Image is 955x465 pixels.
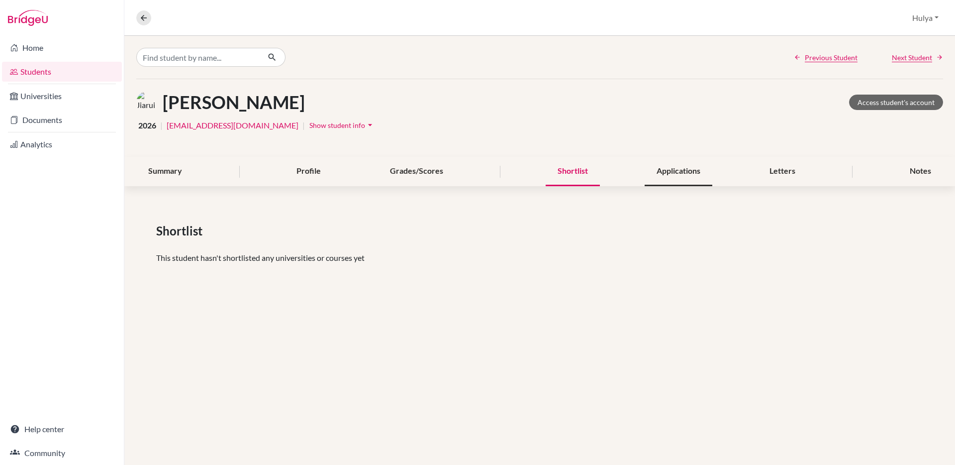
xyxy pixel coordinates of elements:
div: Summary [136,157,194,186]
a: Community [2,443,122,463]
span: Previous Student [805,52,858,63]
i: arrow_drop_down [365,120,375,130]
span: Show student info [309,121,365,129]
span: Shortlist [156,222,206,240]
div: Notes [898,157,943,186]
div: Profile [285,157,333,186]
a: Universities [2,86,122,106]
button: Show student infoarrow_drop_down [309,117,376,133]
div: Shortlist [546,157,600,186]
p: This student hasn't shortlisted any universities or courses yet [156,252,923,264]
a: Previous Student [794,52,858,63]
div: Applications [645,157,712,186]
a: Help center [2,419,122,439]
a: Access student's account [849,95,943,110]
a: Home [2,38,122,58]
img: Jiarui Cao's avatar [136,91,159,114]
a: [EMAIL_ADDRESS][DOMAIN_NAME] [167,119,298,131]
span: | [160,119,163,131]
button: Hulya [908,8,943,27]
div: Grades/Scores [378,157,455,186]
span: | [302,119,305,131]
a: Documents [2,110,122,130]
span: Next Student [892,52,932,63]
img: Bridge-U [8,10,48,26]
h1: [PERSON_NAME] [163,92,305,113]
input: Find student by name... [136,48,260,67]
a: Next Student [892,52,943,63]
div: Letters [758,157,807,186]
span: 2026 [138,119,156,131]
a: Students [2,62,122,82]
a: Analytics [2,134,122,154]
